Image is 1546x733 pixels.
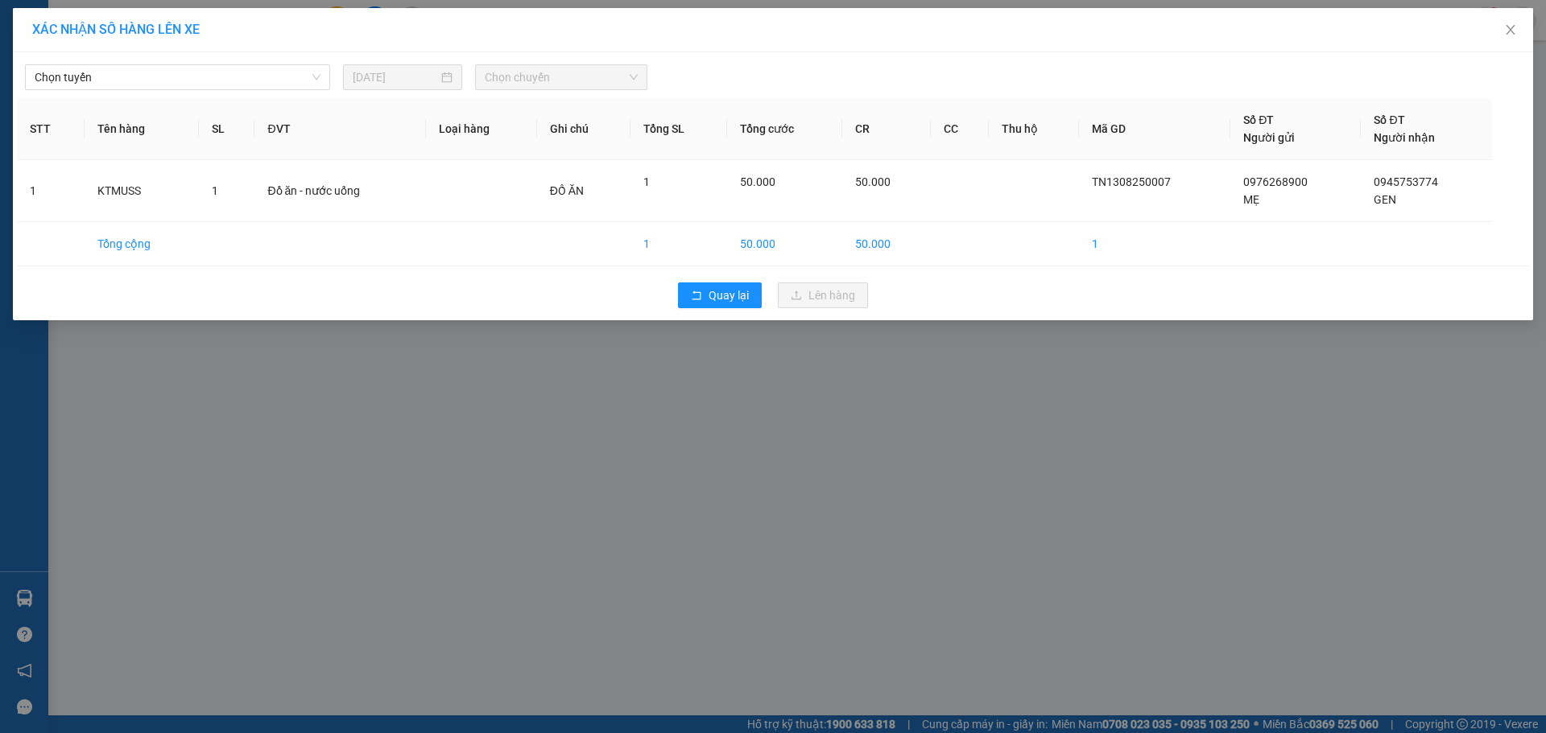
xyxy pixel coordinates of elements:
th: SL [199,98,255,160]
span: close [1504,23,1517,36]
span: VP gửi [189,42,261,70]
span: Người gửi [1243,131,1295,144]
td: Đồ ăn - nước uống [254,160,426,222]
th: CR [842,98,931,160]
span: 1 [212,184,218,197]
td: KTMUSS [85,160,199,222]
span: TN1308250007 [1092,175,1171,188]
td: Tổng cộng [85,222,199,266]
td: 50.000 [727,222,842,266]
th: Thu hộ [989,98,1079,160]
td: 1 [1079,222,1230,266]
span: Chọn tuyến [35,65,320,89]
span: 50.000 [740,175,775,188]
th: Tổng cước [727,98,842,160]
th: ĐVT [254,98,426,160]
span: ĐỒ ĂN [550,184,584,197]
th: Ghi chú [537,98,630,160]
button: uploadLên hàng [778,282,868,308]
span: XÁC NHẬN SỐ HÀNG LÊN XE [32,22,200,37]
th: Tổng SL [630,98,727,160]
span: Quay lại [709,286,749,304]
td: 50.000 [842,222,931,266]
th: Tên hàng [85,98,199,160]
span: Số ĐT [1374,113,1404,126]
input: 13/08/2025 [353,68,438,86]
span: rollback [691,290,702,303]
span: 50.000 [855,175,891,188]
th: STT [17,98,85,160]
span: 0976268900 [1243,175,1308,188]
span: Số ĐT [1243,113,1274,126]
button: rollbackQuay lại [678,282,762,308]
button: Close [1488,8,1533,53]
td: 1 [17,160,85,222]
th: CC [931,98,989,160]
span: 0945753774 [1374,175,1438,188]
h2: : Tam Nông [9,40,382,73]
th: Mã GD [1079,98,1230,160]
td: 1 [630,222,727,266]
span: Chọn chuyến [485,65,638,89]
span: GEN [1374,193,1396,206]
span: 1 [643,175,650,188]
span: Người nhận [1374,131,1435,144]
span: MẸ [1243,193,1259,206]
h2: Người gửi: NHƯ THỦY - 0345109709 [9,5,382,31]
th: Loại hàng [426,98,537,160]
